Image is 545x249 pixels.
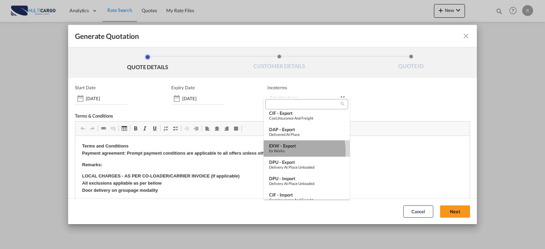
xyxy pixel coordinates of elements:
[269,159,344,165] div: DPU - export
[7,37,164,57] strong: LOCAL CHARGES - AS PER CO-LOADER/CARRIER INVOICE (If applicable) All exclusions appliable as per ...
[269,149,344,153] div: Ex Works
[269,132,344,137] div: Delivered at Place
[269,127,344,132] div: DAP - export
[269,176,344,181] div: DPU - import
[269,192,344,198] div: CIF - import
[269,143,344,149] div: EXW - export
[269,116,344,120] div: Cost,Insurance and Freight
[269,110,344,116] div: CIF - export
[7,7,238,20] strong: Terms and Conditions Payment agreement: Prompt payment conditions are applicable to all offers un...
[269,165,344,169] div: Delivery at Place Unloaded
[7,26,27,31] strong: Remarks:
[269,181,344,186] div: Delivery at Place Unloaded
[269,198,344,202] div: Cost,Insurance and Freight
[340,101,345,106] md-icon: icon-magnify
[7,63,283,125] strong: Quote conditions: • Valid for non-hazardous general cargo. • Subject to final cargo details and a...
